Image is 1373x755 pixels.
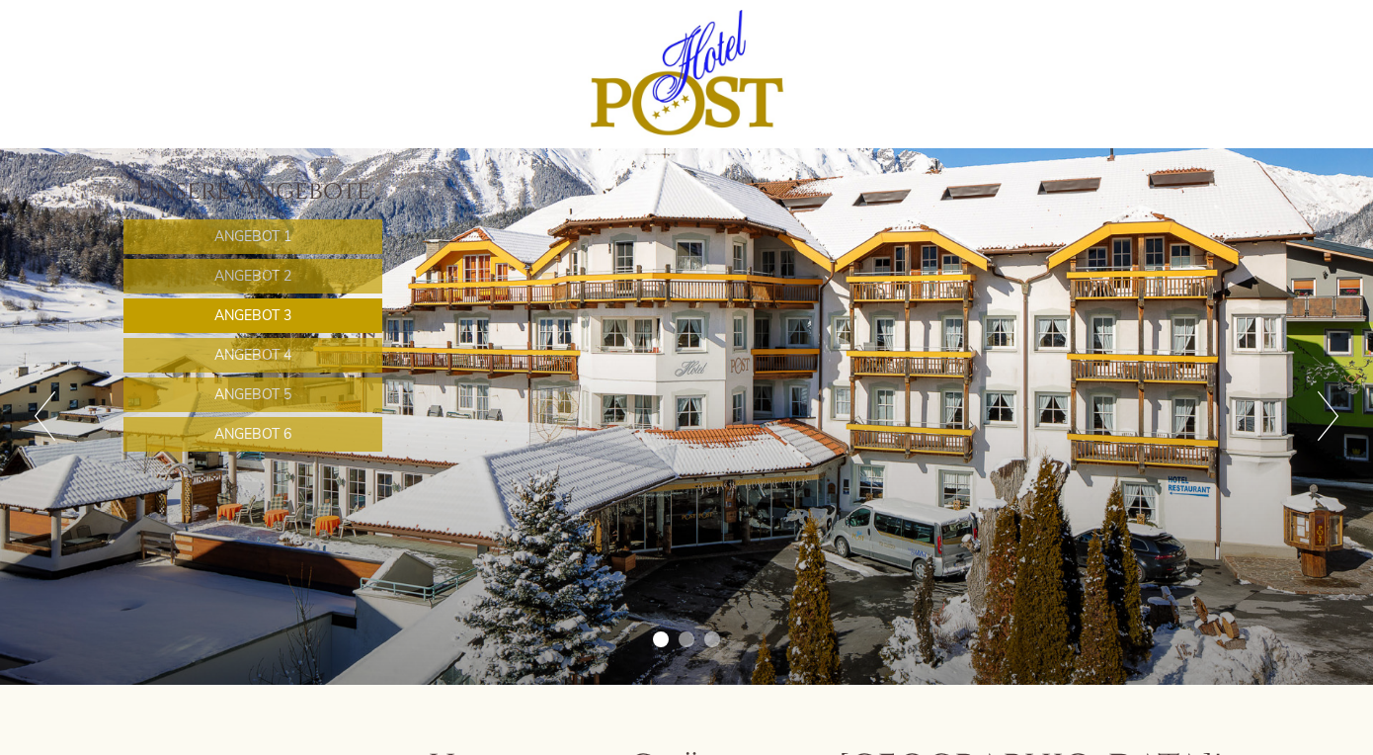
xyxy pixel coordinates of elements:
span: Angebot 3 [214,306,291,324]
span: Angebot 2 [214,267,291,285]
span: Angebot 4 [214,346,291,364]
div: Unsere Angebote [123,173,382,210]
span: Angebot 5 [214,385,291,403]
span: Angebot 1 [214,227,291,245]
span: Angebot 6 [214,425,291,443]
button: Next [1318,391,1338,441]
button: Previous [35,391,55,441]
